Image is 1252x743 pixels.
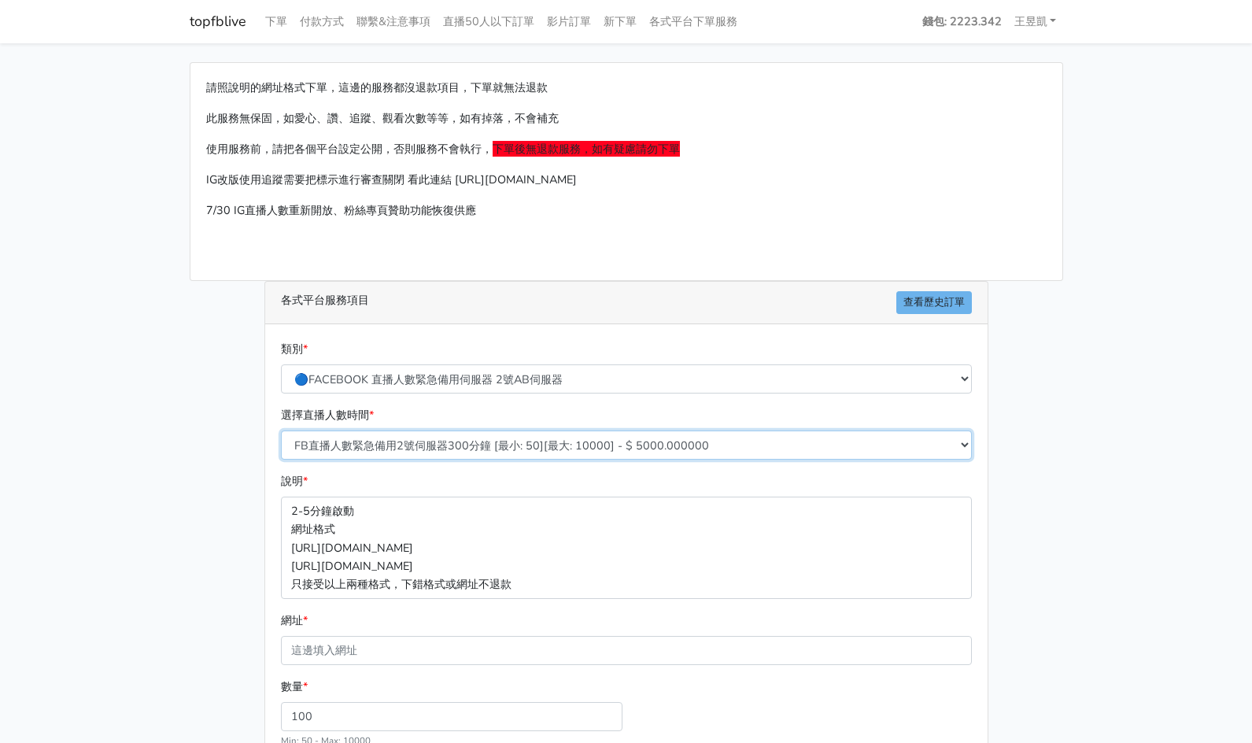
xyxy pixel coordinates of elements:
[281,612,308,630] label: 網址
[294,6,350,37] a: 付款方式
[281,497,972,598] p: 2-5分鐘啟動 網址格式 [URL][DOMAIN_NAME] [URL][DOMAIN_NAME] 只接受以上兩種格式，下錯格式或網址不退款
[190,6,246,37] a: topfblive
[206,79,1047,97] p: 請照說明的網址格式下單，這邊的服務都沒退款項目，下單就無法退款
[206,171,1047,189] p: IG改版使用追蹤需要把標示進行審查關閉 看此連結 [URL][DOMAIN_NAME]
[493,141,680,157] span: 下單後無退款服務，如有疑慮請勿下單
[206,201,1047,220] p: 7/30 IG直播人數重新開放、粉絲專頁贊助功能恢復供應
[643,6,744,37] a: 各式平台下單服務
[281,340,308,358] label: 類別
[281,636,972,665] input: 這邊填入網址
[922,13,1002,29] strong: 錢包: 2223.342
[206,109,1047,128] p: 此服務無保固，如愛心、讚、追蹤、觀看次數等等，如有掉落，不會補充
[281,678,308,696] label: 數量
[1008,6,1063,37] a: 王昱凱
[265,282,988,324] div: 各式平台服務項目
[541,6,597,37] a: 影片訂單
[281,472,308,490] label: 說明
[916,6,1008,37] a: 錢包: 2223.342
[597,6,643,37] a: 新下單
[896,291,972,314] a: 查看歷史訂單
[259,6,294,37] a: 下單
[350,6,437,37] a: 聯繫&注意事項
[437,6,541,37] a: 直播50人以下訂單
[206,140,1047,158] p: 使用服務前，請把各個平台設定公開，否則服務不會執行，
[281,406,374,424] label: 選擇直播人數時間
